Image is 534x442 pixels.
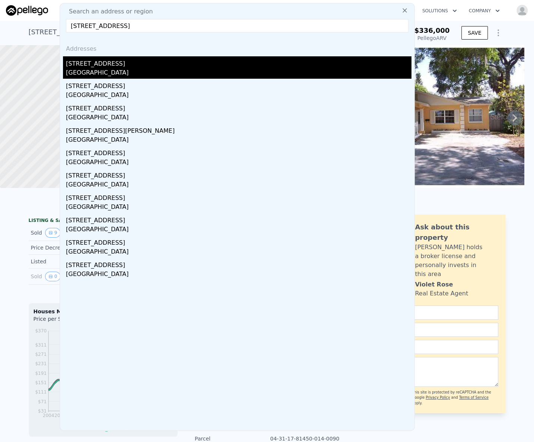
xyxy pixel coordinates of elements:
div: [GEOGRAPHIC_DATA] [66,247,411,258]
button: View historical data [45,228,61,238]
div: [GEOGRAPHIC_DATA] [66,203,411,213]
div: [STREET_ADDRESS] [66,213,411,225]
button: Solutions [416,4,463,18]
div: Addresses [63,38,411,56]
div: [GEOGRAPHIC_DATA] [66,91,411,101]
div: This site is protected by reCAPTCHA and the Google and apply. [412,390,498,406]
tspan: $151 [35,380,47,385]
input: Email [364,323,498,337]
img: Pellego [6,5,48,16]
div: Price per Square Foot [34,315,103,327]
button: Show Options [491,25,506,40]
a: Terms of Service [459,395,489,399]
div: [STREET_ADDRESS] [66,146,411,158]
tspan: $271 [35,352,47,357]
button: View historical data [45,272,61,281]
span: $336,000 [414,26,450,34]
div: [STREET_ADDRESS] [66,258,411,270]
tspan: $231 [35,361,47,366]
tspan: $71 [38,399,47,404]
div: [STREET_ADDRESS][US_STATE] , [GEOGRAPHIC_DATA] , FL 33703 [29,27,243,37]
div: [GEOGRAPHIC_DATA] [66,68,411,79]
div: Price Decrease [31,244,97,251]
div: [STREET_ADDRESS] [66,235,411,247]
span: Sale [130,426,139,432]
div: Ask about this property [415,222,498,243]
img: avatar [516,4,528,16]
div: LISTING & SALE HISTORY [29,217,178,225]
div: [GEOGRAPHIC_DATA] [66,113,411,123]
div: Real Estate Agent [415,289,468,298]
tspan: $31 [38,408,47,414]
tspan: $191 [35,371,47,376]
div: [STREET_ADDRESS] [66,56,411,68]
div: Listed [31,258,97,265]
div: Violet Rose [415,280,453,289]
div: [STREET_ADDRESS] [66,191,411,203]
button: Company [463,4,506,18]
a: Privacy Policy [426,395,450,399]
span: [GEOGRAPHIC_DATA] [74,426,121,432]
div: [GEOGRAPHIC_DATA] [66,158,411,168]
input: Enter an address, city, region, neighborhood or zip code [66,19,408,32]
button: SAVE [461,26,487,40]
div: Sold [31,272,97,281]
div: [GEOGRAPHIC_DATA] [66,270,411,280]
input: Name [364,305,498,320]
div: Sold [31,228,97,238]
img: Sale: 58055863 Parcel: 55145744 [341,45,524,188]
div: [GEOGRAPHIC_DATA] [66,135,411,146]
div: [STREET_ADDRESS][PERSON_NAME] [66,123,411,135]
input: Phone [364,340,498,354]
div: [STREET_ADDRESS] [66,168,411,180]
tspan: $111 [35,389,47,395]
div: Houses Median Sale [34,308,173,315]
tspan: $311 [35,342,47,348]
tspan: 2006 [54,413,66,418]
tspan: 2004 [42,413,54,418]
span: Search an address or region [63,7,153,16]
tspan: $370 [35,328,47,333]
div: [STREET_ADDRESS] [66,101,411,113]
div: [PERSON_NAME] holds a broker license and personally invests in this area [415,243,498,279]
div: [STREET_ADDRESS] [66,79,411,91]
div: [GEOGRAPHIC_DATA] [66,225,411,235]
div: [GEOGRAPHIC_DATA] [66,180,411,191]
div: Pellego ARV [414,34,450,42]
